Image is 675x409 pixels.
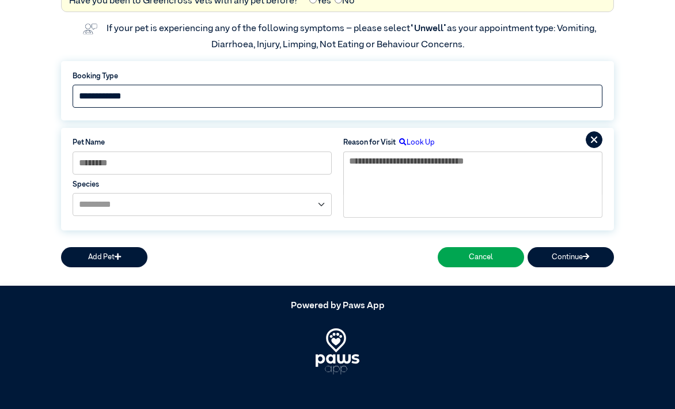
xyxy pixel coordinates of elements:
img: PawsApp [316,328,360,374]
h5: Powered by Paws App [61,300,614,311]
button: Add Pet [61,247,147,267]
label: Reason for Visit [343,137,396,148]
label: Booking Type [73,71,602,82]
label: Species [73,179,332,190]
span: “Unwell” [410,24,447,33]
label: Pet Name [73,137,332,148]
img: vet [79,20,101,38]
label: Look Up [396,137,435,148]
button: Cancel [438,247,524,267]
label: If your pet is experiencing any of the following symptoms – please select as your appointment typ... [107,24,598,50]
button: Continue [528,247,614,267]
